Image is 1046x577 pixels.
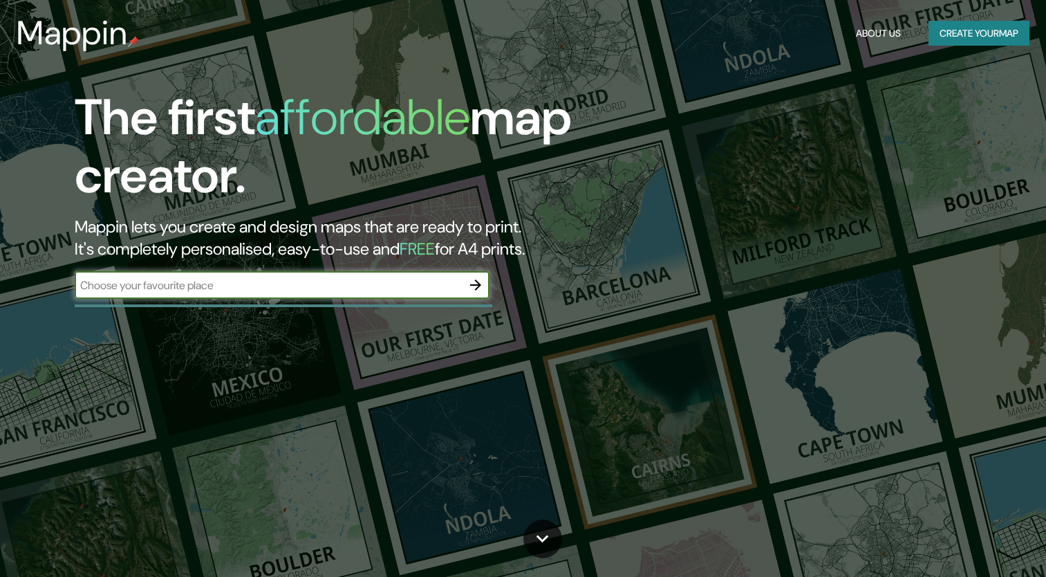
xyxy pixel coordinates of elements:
[850,21,906,46] button: About Us
[928,21,1029,46] button: Create yourmap
[255,85,470,149] h1: affordable
[17,14,128,53] h3: Mappin
[75,277,462,293] input: Choose your favourite place
[75,216,598,260] h2: Mappin lets you create and design maps that are ready to print. It's completely personalised, eas...
[128,36,139,47] img: mappin-pin
[400,238,435,259] h5: FREE
[75,89,598,216] h1: The first map creator.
